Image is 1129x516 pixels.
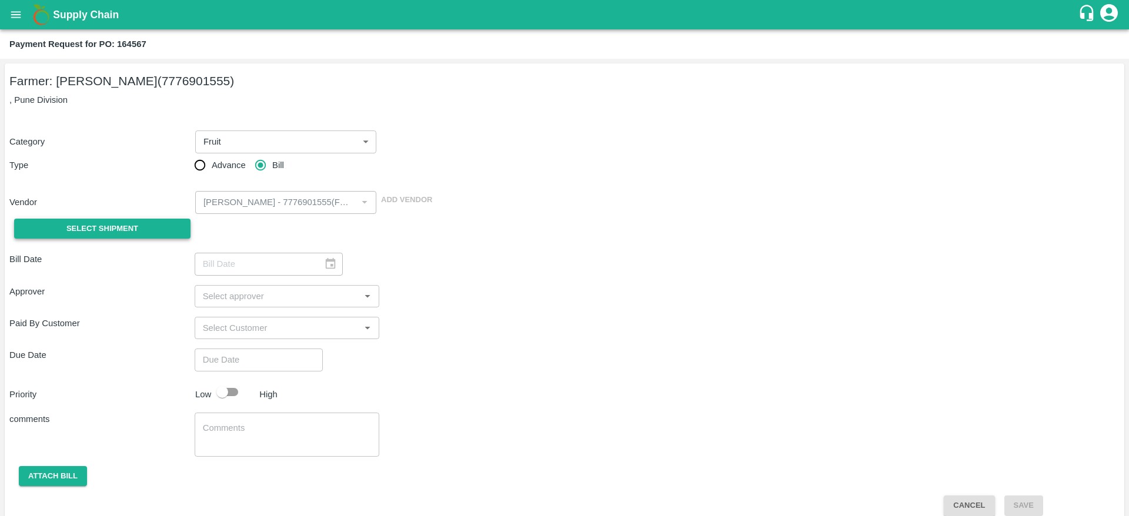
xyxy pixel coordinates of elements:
[2,1,29,28] button: open drawer
[9,413,195,425] p: comments
[9,253,195,266] p: Bill Date
[195,349,315,371] input: Choose date
[199,195,353,210] input: Select Vendor
[14,219,191,239] button: Select Shipment
[1078,4,1098,25] div: customer-support
[198,320,357,336] input: Select Customer
[19,466,87,487] button: Attach bill
[9,135,191,148] p: Category
[9,93,1120,106] p: , Pune Division
[1098,2,1120,27] div: account of current user
[9,159,195,172] p: Type
[9,317,195,330] p: Paid By Customer
[53,6,1078,23] a: Supply Chain
[9,285,195,298] p: Approver
[9,73,1120,89] h5: Farmer: [PERSON_NAME] (7776901555)
[272,159,284,172] span: Bill
[9,39,146,49] b: Payment Request for PO: 164567
[195,253,315,275] input: Bill Date
[53,9,119,21] b: Supply Chain
[360,320,375,336] button: Open
[259,388,278,401] p: High
[203,135,221,148] p: Fruit
[9,196,191,209] p: Vendor
[9,388,191,401] p: Priority
[29,3,53,26] img: logo
[360,289,375,304] button: Open
[212,159,246,172] span: Advance
[195,388,211,401] p: Low
[66,222,138,236] span: Select Shipment
[9,349,195,361] p: Due Date
[944,495,994,516] button: Cancel
[198,289,357,304] input: Select approver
